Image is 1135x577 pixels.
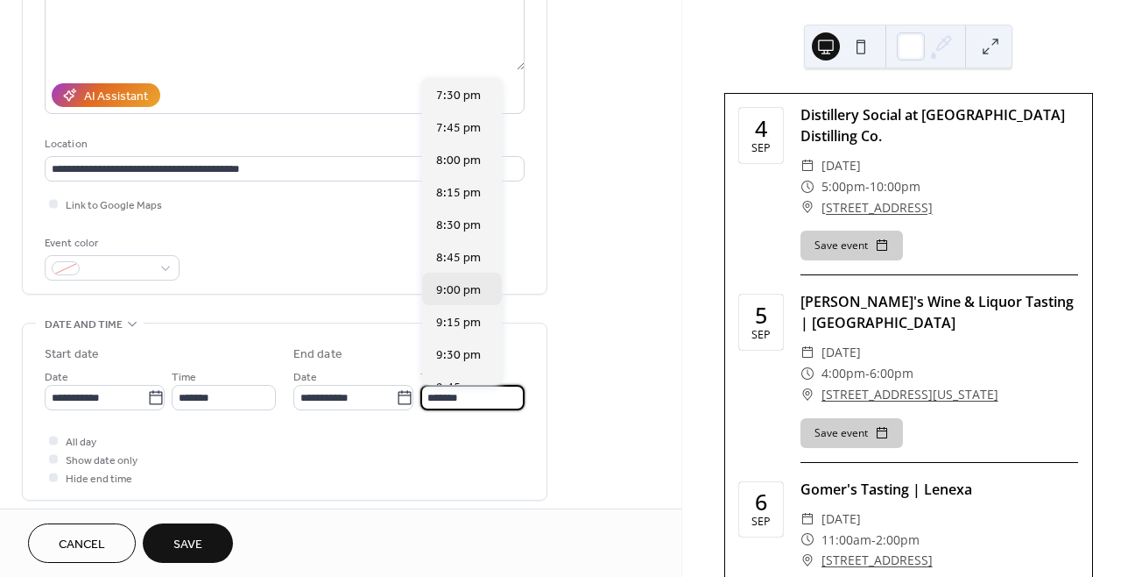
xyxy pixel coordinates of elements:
[45,345,99,364] div: Start date
[66,433,96,452] span: All day
[751,143,771,154] div: Sep
[436,346,481,365] span: 9:30 pm
[800,479,1078,500] div: Gomer's Tasting | Lenexa
[821,342,861,363] span: [DATE]
[876,530,920,551] span: 2:00pm
[45,234,176,253] div: Event color
[28,524,136,563] button: Cancel
[293,345,342,364] div: End date
[821,176,865,197] span: 5:00pm
[751,516,771,528] div: Sep
[800,231,903,260] button: Save event
[436,379,481,397] span: 9:45 pm
[800,197,814,218] div: ​
[45,368,68,387] span: Date
[84,88,148,106] div: AI Assistant
[870,176,920,197] span: 10:00pm
[172,368,196,387] span: Time
[436,184,481,203] span: 8:15 pm
[293,368,317,387] span: Date
[800,509,814,530] div: ​
[66,452,137,470] span: Show date only
[821,155,861,176] span: [DATE]
[436,281,481,300] span: 9:00 pm
[800,291,1078,333] div: [PERSON_NAME]'s Wine & Liquor Tasting | [GEOGRAPHIC_DATA]
[143,524,233,563] button: Save
[821,509,861,530] span: [DATE]
[800,176,814,197] div: ​
[45,135,521,153] div: Location
[436,152,481,170] span: 8:00 pm
[800,104,1078,146] div: Distillery Social at [GEOGRAPHIC_DATA] Distilling Co.
[821,550,933,571] a: [STREET_ADDRESS]
[800,550,814,571] div: ​
[436,217,481,235] span: 8:30 pm
[755,491,767,513] div: 6
[800,363,814,384] div: ​
[800,342,814,363] div: ​
[751,330,771,341] div: Sep
[870,363,913,384] span: 6:00pm
[436,87,481,105] span: 7:30 pm
[436,119,481,138] span: 7:45 pm
[755,304,767,326] div: 5
[173,536,202,554] span: Save
[865,363,870,384] span: -
[755,118,767,139] div: 4
[800,384,814,405] div: ​
[66,470,132,488] span: Hide end time
[800,418,903,448] button: Save event
[45,316,123,334] span: Date and time
[821,363,865,384] span: 4:00pm
[821,530,871,551] span: 11:00am
[821,197,933,218] a: [STREET_ADDRESS]
[800,530,814,551] div: ​
[865,176,870,197] span: -
[436,249,481,267] span: 8:45 pm
[420,368,445,387] span: Time
[436,314,481,332] span: 9:15 pm
[800,155,814,176] div: ​
[871,530,876,551] span: -
[59,536,105,554] span: Cancel
[52,83,160,107] button: AI Assistant
[821,384,998,405] a: [STREET_ADDRESS][US_STATE]
[66,196,162,215] span: Link to Google Maps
